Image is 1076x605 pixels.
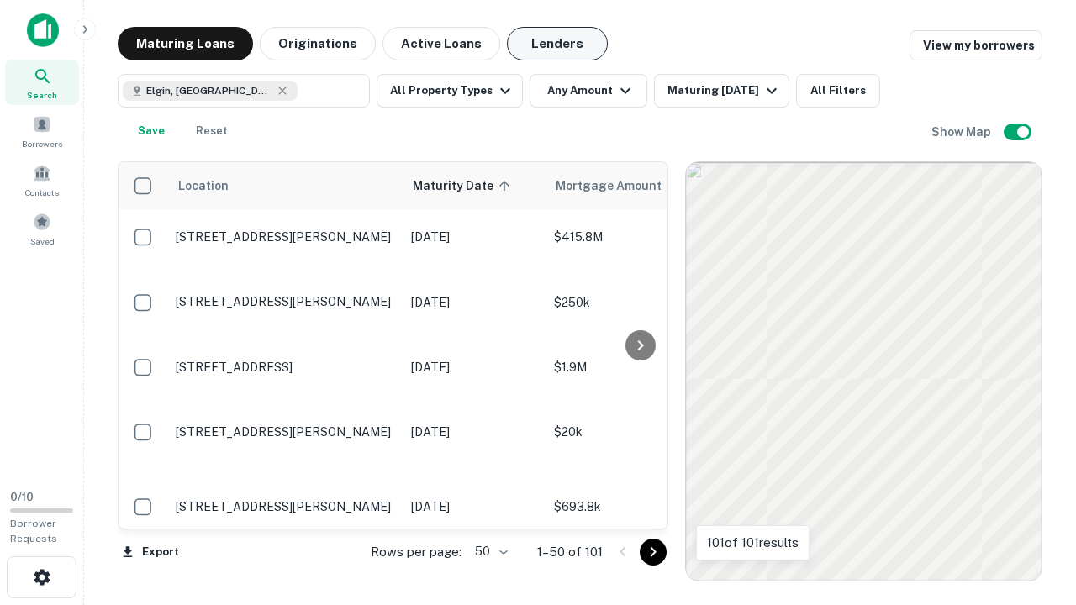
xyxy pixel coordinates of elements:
[654,74,789,108] button: Maturing [DATE]
[25,186,59,199] span: Contacts
[411,497,537,516] p: [DATE]
[707,533,799,553] p: 101 of 101 results
[118,27,253,60] button: Maturing Loans
[10,491,34,503] span: 0 / 10
[118,539,183,565] button: Export
[537,542,603,562] p: 1–50 of 101
[413,176,515,196] span: Maturity Date
[507,27,608,60] button: Lenders
[411,358,537,376] p: [DATE]
[260,27,376,60] button: Originations
[176,360,394,375] p: [STREET_ADDRESS]
[176,499,394,514] p: [STREET_ADDRESS][PERSON_NAME]
[910,30,1042,60] a: View my borrowers
[146,83,272,98] span: Elgin, [GEOGRAPHIC_DATA], [GEOGRAPHIC_DATA]
[403,162,546,209] th: Maturity Date
[554,358,722,376] p: $1.9M
[176,424,394,439] p: [STREET_ADDRESS][PERSON_NAME]
[177,176,229,196] span: Location
[931,123,994,141] h6: Show Map
[5,157,79,203] a: Contacts
[554,228,722,246] p: $415.8M
[411,228,537,246] p: [DATE]
[22,137,62,150] span: Borrowers
[530,74,647,108] button: Any Amount
[411,423,537,441] p: [DATE]
[796,74,880,108] button: All Filters
[468,539,510,564] div: 50
[30,234,55,248] span: Saved
[27,88,57,102] span: Search
[371,542,462,562] p: Rows per page:
[5,108,79,154] a: Borrowers
[124,114,178,148] button: Save your search to get updates of matches that match your search criteria.
[382,27,500,60] button: Active Loans
[992,417,1076,497] iframe: Chat Widget
[546,162,731,209] th: Mortgage Amount
[554,293,722,312] p: $250k
[554,497,722,516] p: $693.8k
[556,176,683,196] span: Mortgage Amount
[176,229,394,245] p: [STREET_ADDRESS][PERSON_NAME]
[185,114,239,148] button: Reset
[411,293,537,312] p: [DATE]
[5,60,79,105] a: Search
[27,13,59,47] img: capitalize-icon.png
[167,162,403,209] th: Location
[5,206,79,251] a: Saved
[640,539,667,566] button: Go to next page
[377,74,523,108] button: All Property Types
[10,518,57,544] span: Borrower Requests
[554,423,722,441] p: $20k
[686,162,1042,581] div: 0 0
[667,81,782,101] div: Maturing [DATE]
[176,294,394,309] p: [STREET_ADDRESS][PERSON_NAME]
